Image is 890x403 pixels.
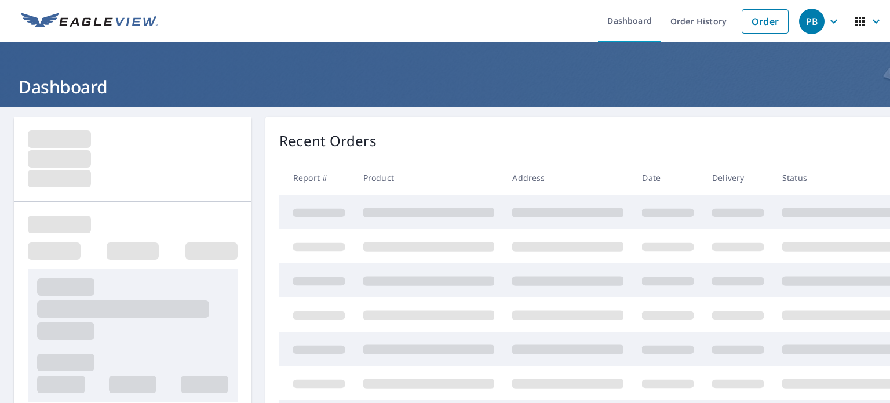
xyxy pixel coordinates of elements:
[14,75,876,99] h1: Dashboard
[503,161,633,195] th: Address
[354,161,504,195] th: Product
[633,161,703,195] th: Date
[703,161,773,195] th: Delivery
[279,161,354,195] th: Report #
[742,9,789,34] a: Order
[279,130,377,151] p: Recent Orders
[799,9,825,34] div: PB
[21,13,158,30] img: EV Logo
